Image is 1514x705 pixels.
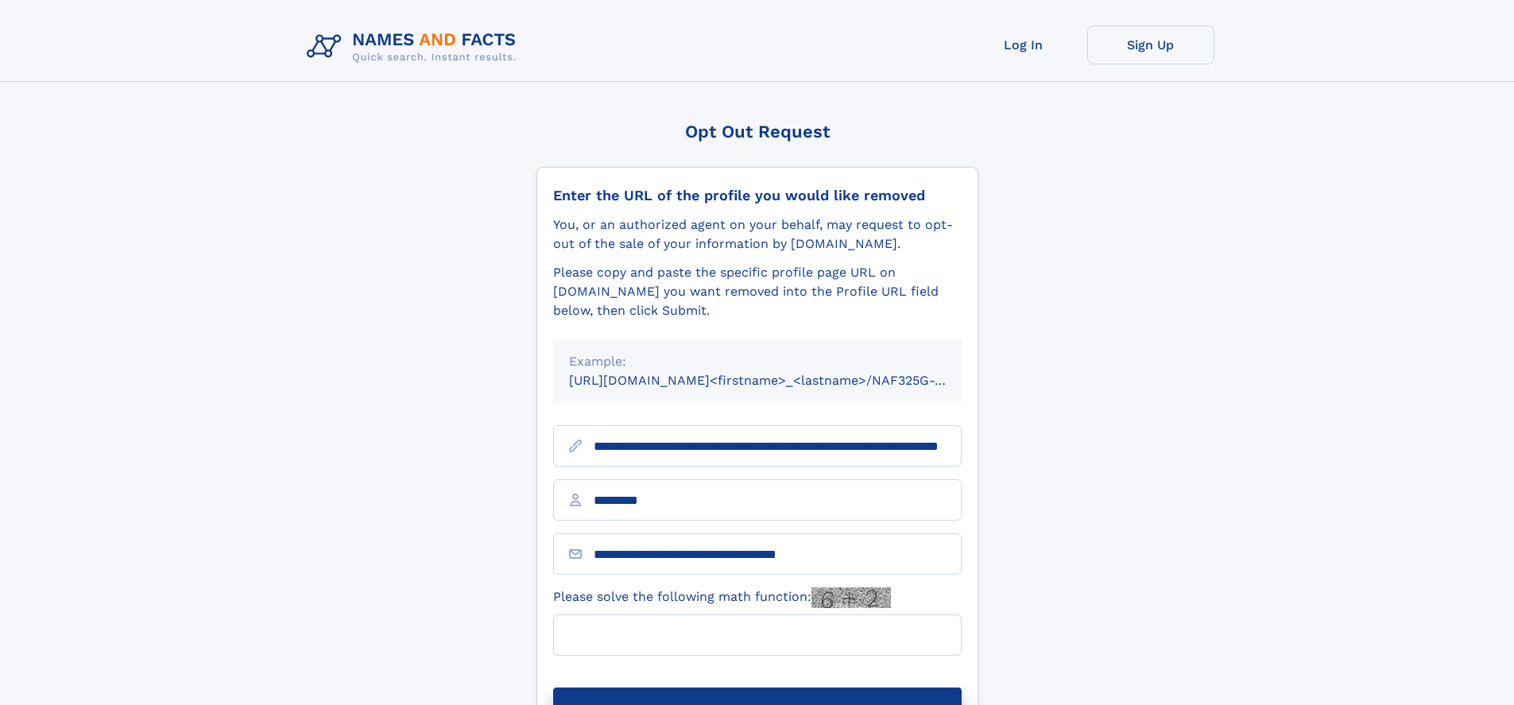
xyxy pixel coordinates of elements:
[1087,25,1214,64] a: Sign Up
[960,25,1087,64] a: Log In
[569,352,946,371] div: Example:
[300,25,529,68] img: Logo Names and Facts
[553,215,962,254] div: You, or an authorized agent on your behalf, may request to opt-out of the sale of your informatio...
[553,187,962,204] div: Enter the URL of the profile you would like removed
[536,122,978,141] div: Opt Out Request
[553,587,891,608] label: Please solve the following math function:
[569,373,992,388] small: [URL][DOMAIN_NAME]<firstname>_<lastname>/NAF325G-xxxxxxxx
[553,263,962,320] div: Please copy and paste the specific profile page URL on [DOMAIN_NAME] you want removed into the Pr...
